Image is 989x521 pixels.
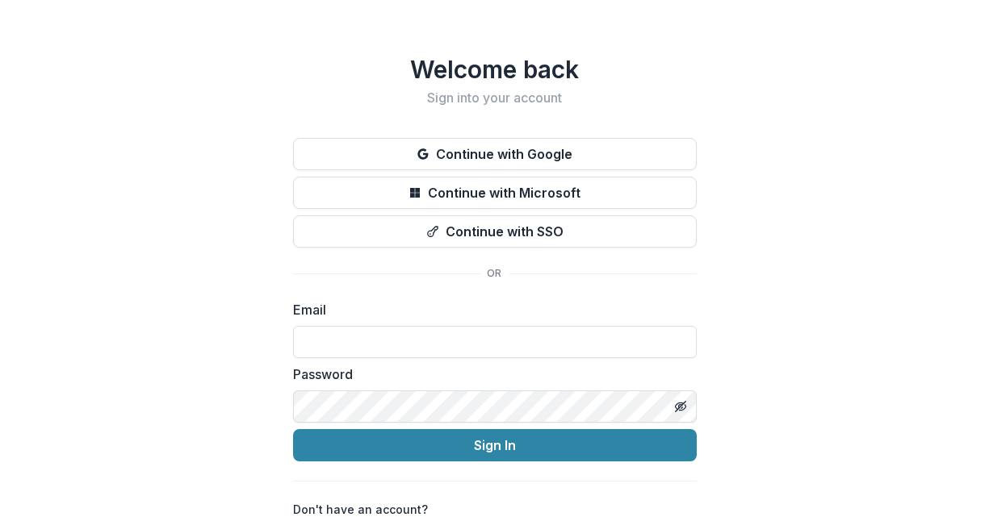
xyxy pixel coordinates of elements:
label: Email [293,300,687,319]
p: Don't have an account? [293,501,428,518]
button: Continue with Microsoft [293,177,697,209]
h2: Sign into your account [293,90,697,106]
button: Sign In [293,429,697,461]
button: Continue with SSO [293,215,697,248]
h1: Welcome back [293,55,697,84]
button: Continue with Google [293,138,697,170]
button: Toggle password visibility [668,394,694,419]
label: Password [293,365,687,384]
